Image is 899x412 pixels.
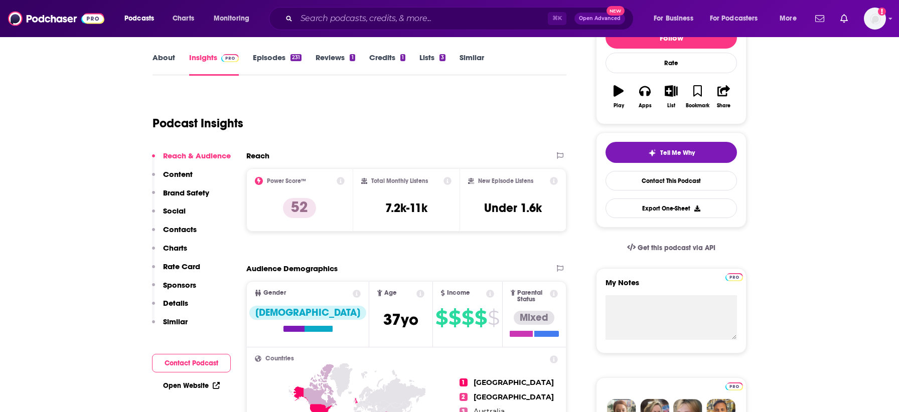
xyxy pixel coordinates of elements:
button: Rate Card [152,262,200,280]
button: Details [152,298,188,317]
button: Apps [632,79,658,115]
a: Get this podcast via API [619,236,723,260]
p: Reach & Audience [163,151,231,160]
p: Brand Safety [163,188,209,197]
div: Rate [606,53,737,73]
span: Get this podcast via API [638,244,715,252]
h2: Total Monthly Listens [371,177,428,184]
span: Gender [263,290,286,296]
img: Podchaser Pro [725,382,743,390]
span: Monitoring [214,12,249,26]
a: About [153,53,175,76]
div: Bookmark [686,103,709,109]
input: Search podcasts, credits, & more... [296,11,548,27]
button: Social [152,206,186,225]
button: Brand Safety [152,188,209,207]
button: Export One-Sheet [606,198,737,218]
button: open menu [647,11,706,27]
p: Content [163,169,193,179]
button: Open AdvancedNew [574,13,625,25]
a: Pro website [725,381,743,390]
h3: 7.2k-11k [385,200,427,216]
span: 2 [460,393,468,401]
a: Episodes231 [253,53,302,76]
h3: Under 1.6k [484,200,542,216]
svg: Add a profile image [878,8,886,16]
div: 231 [290,54,302,61]
span: Charts [173,12,194,26]
span: For Business [654,12,693,26]
span: Open Advanced [579,16,621,21]
div: Share [717,103,730,109]
h2: Power Score™ [267,177,306,184]
button: Reach & Audience [152,151,231,169]
button: Play [606,79,632,115]
span: $ [448,310,461,326]
button: Bookmark [684,79,710,115]
button: Contacts [152,225,197,243]
img: User Profile [864,8,886,30]
p: Charts [163,243,187,253]
div: Apps [639,103,652,109]
span: Income [447,290,470,296]
button: open menu [117,11,167,27]
a: Podchaser - Follow, Share and Rate Podcasts [8,9,104,28]
span: New [607,6,625,16]
button: Similar [152,317,188,335]
h2: Audience Demographics [246,264,338,273]
img: tell me why sparkle [648,149,656,157]
button: Show profile menu [864,8,886,30]
a: Pro website [725,272,743,281]
span: 37 yo [383,310,418,329]
button: Content [152,169,193,188]
span: $ [462,310,474,326]
div: 3 [439,54,445,61]
span: 1 [460,378,468,386]
span: Podcasts [124,12,154,26]
button: Follow [606,27,737,49]
span: $ [475,310,487,326]
button: open menu [207,11,262,27]
span: [GEOGRAPHIC_DATA] [474,392,554,401]
p: Details [163,298,188,308]
span: $ [435,310,447,326]
button: List [658,79,684,115]
p: Contacts [163,225,197,234]
div: Search podcasts, credits, & more... [278,7,643,30]
span: [GEOGRAPHIC_DATA] [474,378,554,387]
a: InsightsPodchaser Pro [189,53,239,76]
div: 1 [400,54,405,61]
a: Show notifications dropdown [811,10,828,27]
div: 1 [350,54,355,61]
a: Reviews1 [316,53,355,76]
img: Podchaser Pro [221,54,239,62]
span: Parental Status [517,290,548,303]
a: Open Website [163,381,220,390]
a: Contact This Podcast [606,171,737,190]
a: Similar [460,53,484,76]
p: Social [163,206,186,216]
button: Share [711,79,737,115]
a: Charts [166,11,200,27]
p: Sponsors [163,280,196,290]
button: open menu [703,11,773,27]
span: Logged in as sashagoldin [864,8,886,30]
button: tell me why sparkleTell Me Why [606,142,737,163]
button: open menu [773,11,809,27]
p: 52 [283,198,316,218]
div: [DEMOGRAPHIC_DATA] [249,306,366,320]
span: For Podcasters [710,12,758,26]
p: Similar [163,317,188,326]
a: Credits1 [369,53,405,76]
span: More [780,12,797,26]
span: ⌘ K [548,12,566,25]
div: Play [614,103,624,109]
span: Age [384,290,397,296]
p: Rate Card [163,262,200,271]
button: Sponsors [152,280,196,299]
h2: Reach [246,151,269,160]
div: Mixed [514,311,554,325]
span: Tell Me Why [660,149,695,157]
a: Show notifications dropdown [836,10,852,27]
span: $ [488,310,499,326]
